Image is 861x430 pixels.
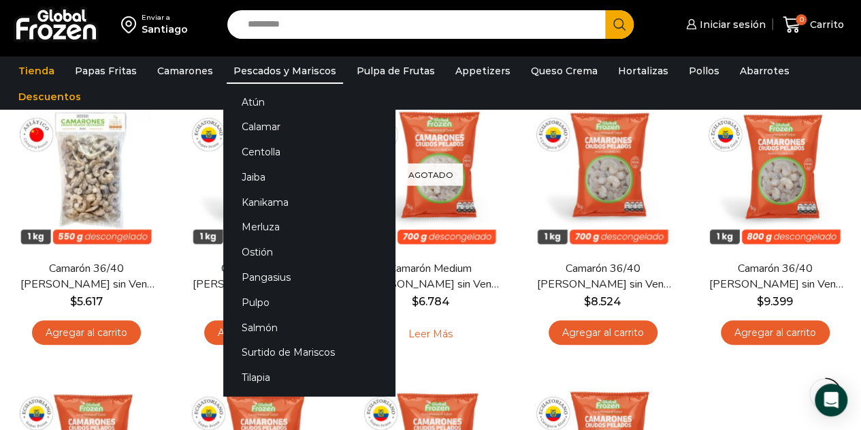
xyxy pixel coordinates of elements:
[227,58,343,84] a: Pescados y Mariscos
[142,22,188,36] div: Santiago
[32,320,141,345] a: Agregar al carrito: “Camarón 36/40 Crudo Pelado sin Vena - Bronze - Caja 10 kg”
[223,240,395,265] a: Ostión
[150,58,220,84] a: Camarones
[605,10,634,39] button: Search button
[387,320,474,349] a: Leé más sobre “Camarón Medium Crudo Pelado sin Vena - Silver - Caja 10 kg”
[534,261,671,292] a: Camarón 36/40 [PERSON_NAME] sin Vena – Silver – Caja 10 kg
[696,18,766,31] span: Iniciar sesión
[779,9,847,41] a: 0 Carrito
[683,11,766,38] a: Iniciar sesión
[223,140,395,165] a: Centolla
[399,164,463,186] p: Agotado
[121,13,142,36] img: address-field-icon.svg
[584,295,591,308] span: $
[223,265,395,290] a: Pangasius
[70,295,103,308] bdi: 5.617
[223,315,395,340] a: Salmón
[223,114,395,140] a: Calamar
[611,58,675,84] a: Hortalizas
[350,58,442,84] a: Pulpa de Frutas
[682,58,726,84] a: Pollos
[796,14,807,25] span: 0
[721,320,830,345] a: Agregar al carrito: “Camarón 36/40 Crudo Pelado sin Vena - Gold - Caja 10 kg”
[223,290,395,315] a: Pulpo
[12,84,88,110] a: Descuentos
[584,295,621,308] bdi: 8.524
[223,189,395,215] a: Kanikama
[757,295,764,308] span: $
[68,58,144,84] a: Papas Fritas
[362,261,499,292] a: Camarón Medium [PERSON_NAME] sin Vena – Silver – Caja 10 kg
[706,261,843,292] a: Camarón 36/40 [PERSON_NAME] sin Vena – Gold – Caja 10 kg
[223,365,395,390] a: Tilapia
[223,340,395,365] a: Surtido de Mariscos
[142,13,188,22] div: Enviar a
[449,58,517,84] a: Appetizers
[549,320,657,345] a: Agregar al carrito: “Camarón 36/40 Crudo Pelado sin Vena - Silver - Caja 10 kg”
[70,295,77,308] span: $
[733,58,796,84] a: Abarrotes
[18,261,155,292] a: Camarón 36/40 [PERSON_NAME] sin Vena – Bronze – Caja 10 kg
[223,89,395,114] a: Atún
[815,384,847,416] div: Open Intercom Messenger
[757,295,793,308] bdi: 9.399
[12,58,61,84] a: Tienda
[524,58,604,84] a: Queso Crema
[412,295,450,308] bdi: 6.784
[807,18,844,31] span: Carrito
[223,165,395,190] a: Jaiba
[204,320,313,345] a: Agregar al carrito: “Camarón 36/40 Crudo Pelado sin Vena - Super Prime - Caja 10 kg”
[223,215,395,240] a: Merluza
[190,261,327,292] a: Camarón 36/40 [PERSON_NAME] sin Vena – Super Prime – Caja 10 kg
[412,295,419,308] span: $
